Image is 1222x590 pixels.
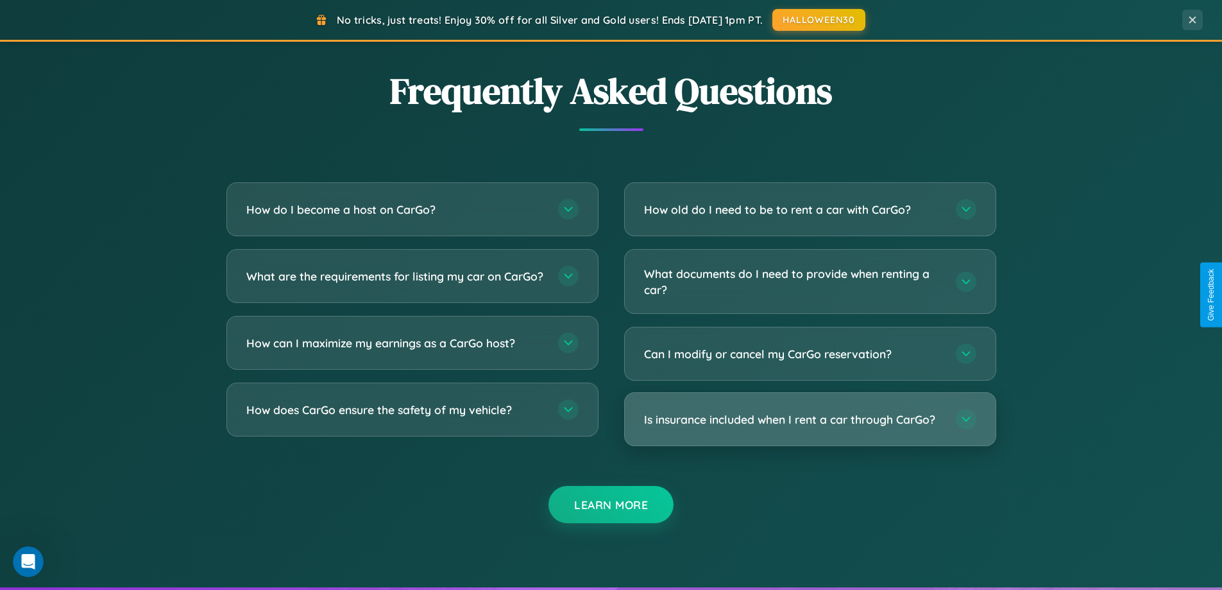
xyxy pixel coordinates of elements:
[644,266,943,297] h3: What documents do I need to provide when renting a car?
[548,486,674,523] button: Learn More
[337,13,763,26] span: No tricks, just treats! Enjoy 30% off for all Silver and Gold users! Ends [DATE] 1pm PT.
[226,66,996,116] h2: Frequently Asked Questions
[246,402,545,418] h3: How does CarGo ensure the safety of my vehicle?
[644,202,943,218] h3: How old do I need to be to rent a car with CarGo?
[246,335,545,351] h3: How can I maximize my earnings as a CarGo host?
[644,412,943,428] h3: Is insurance included when I rent a car through CarGo?
[246,202,545,218] h3: How do I become a host on CarGo?
[772,9,865,31] button: HALLOWEEN30
[13,546,44,577] iframe: Intercom live chat
[1207,269,1216,321] div: Give Feedback
[246,268,545,284] h3: What are the requirements for listing my car on CarGo?
[644,346,943,362] h3: Can I modify or cancel my CarGo reservation?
